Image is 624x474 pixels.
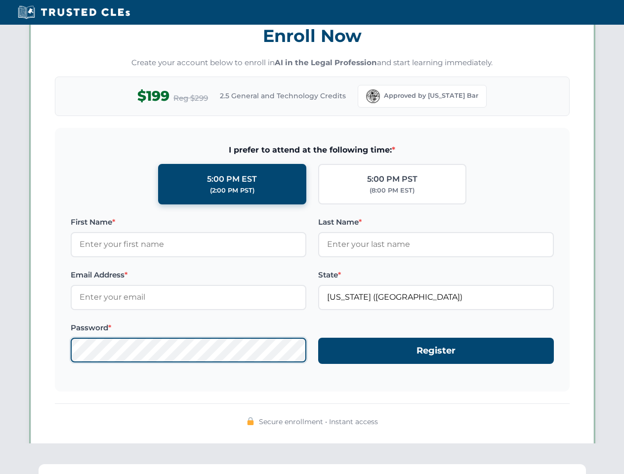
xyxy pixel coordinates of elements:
[318,232,554,257] input: Enter your last name
[55,20,570,51] h3: Enroll Now
[275,58,377,67] strong: AI in the Legal Profession
[370,186,415,196] div: (8:00 PM EST)
[71,322,306,334] label: Password
[15,5,133,20] img: Trusted CLEs
[137,85,169,107] span: $199
[318,269,554,281] label: State
[207,173,257,186] div: 5:00 PM EST
[71,144,554,157] span: I prefer to attend at the following time:
[71,285,306,310] input: Enter your email
[71,269,306,281] label: Email Address
[71,232,306,257] input: Enter your first name
[55,57,570,69] p: Create your account below to enroll in and start learning immediately.
[366,89,380,103] img: Florida Bar
[247,417,254,425] img: 🔒
[367,173,417,186] div: 5:00 PM PST
[318,216,554,228] label: Last Name
[71,216,306,228] label: First Name
[210,186,254,196] div: (2:00 PM PST)
[318,285,554,310] input: Florida (FL)
[318,338,554,364] button: Register
[384,91,478,101] span: Approved by [US_STATE] Bar
[173,92,208,104] span: Reg $299
[220,90,346,101] span: 2.5 General and Technology Credits
[259,416,378,427] span: Secure enrollment • Instant access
